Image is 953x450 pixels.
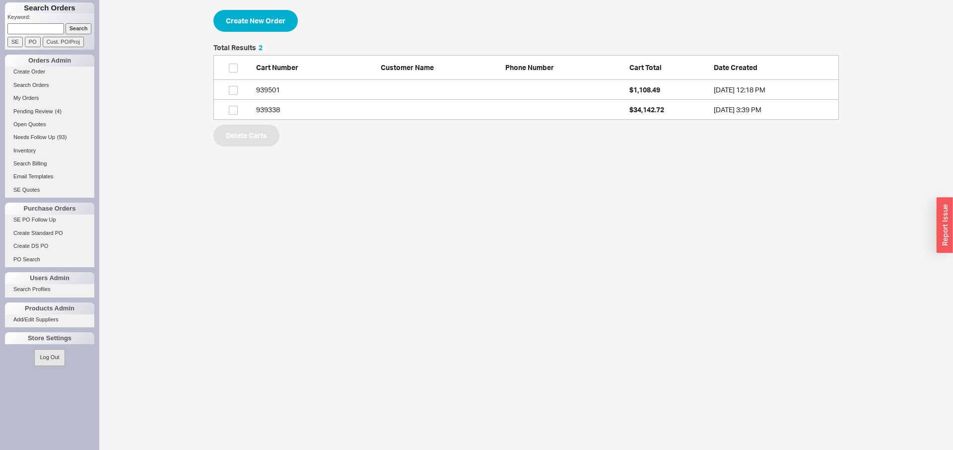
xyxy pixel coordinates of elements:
[256,105,376,115] div: 939338
[259,43,263,52] span: 2
[5,215,94,225] a: SE PO Follow Up
[629,105,664,114] span: $34,142.72
[5,241,94,251] a: Create DS PO
[5,314,94,325] a: Add/Edit Suppliers
[5,228,94,238] a: Create Standard PO
[5,302,94,314] div: Products Admin
[5,2,94,13] h1: Search Orders
[5,146,94,156] a: Inventory
[714,63,757,72] span: Date Created
[381,63,434,72] span: Customer Name
[629,63,662,72] span: Cart Total
[55,108,62,114] span: ( 4 )
[213,100,839,120] a: 939338 $34,142.72[DATE] 3:39 PM
[7,37,23,47] input: SE
[5,93,94,103] a: My Orders
[213,125,279,147] button: Delete Carts
[213,80,839,100] a: 939501 $1,108.49[DATE] 12:18 PM
[5,55,94,67] div: Orders Admin
[5,332,94,344] div: Store Settings
[213,80,839,120] div: grid
[5,272,94,284] div: Users Admin
[5,158,94,169] a: Search Billing
[5,185,94,195] a: SE Quotes
[213,10,298,32] button: Create New Order
[5,171,94,182] a: Email Templates
[213,44,263,51] h5: Total Results
[5,119,94,130] a: Open Quotes
[5,106,94,117] a: Pending Review(4)
[57,134,67,140] span: ( 93 )
[5,254,94,265] a: PO Search
[714,85,833,95] div: 9/11/25 12:18 PM
[505,63,554,72] span: Phone Number
[629,85,660,94] span: $1,108.49
[256,63,298,72] span: Cart Number
[5,132,94,143] a: Needs Follow Up(93)
[13,134,55,140] span: Needs Follow Up
[34,349,65,366] button: Log Out
[13,108,53,114] span: Pending Review
[226,15,285,27] span: Create New Order
[43,37,84,47] input: Cust. PO/Proj
[256,85,376,95] div: 939501
[25,37,41,47] input: PO
[714,105,833,115] div: 9/10/25 3:39 PM
[226,130,267,142] span: Delete Carts
[7,13,94,23] p: Keyword:
[66,23,92,34] input: Search
[5,284,94,295] a: Search Profiles
[5,203,94,215] div: Purchase Orders
[5,67,94,77] a: Create Order
[5,80,94,90] a: Search Orders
